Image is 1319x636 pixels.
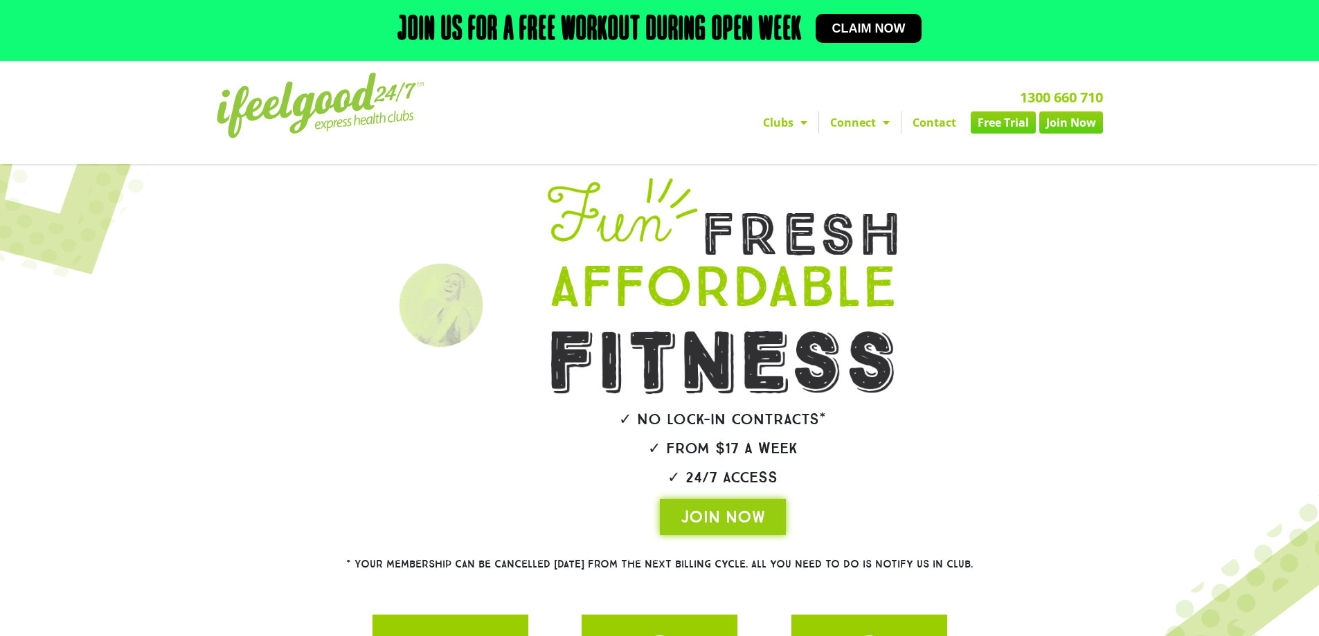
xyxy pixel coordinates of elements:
[816,14,922,43] a: Claim now
[509,470,937,485] h2: ✓ 24/7 Access
[832,22,906,35] span: Claim now
[660,499,786,535] a: JOIN NOW
[509,412,937,427] h2: ✓ No lock-in contracts*
[397,14,802,47] h2: Join us for a free workout during open week
[681,506,765,528] span: JOIN NOW
[1039,111,1103,134] a: Join Now
[532,111,1103,134] nav: Menu
[509,441,937,456] h2: ✓ From $17 a week
[752,111,818,134] a: Clubs
[901,111,967,134] a: Contact
[971,111,1036,134] a: Free Trial
[819,111,901,134] a: Connect
[296,559,1023,570] h2: * Your membership can be cancelled [DATE] from the next billing cycle. All you need to do is noti...
[1020,88,1103,107] a: 1300 660 710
